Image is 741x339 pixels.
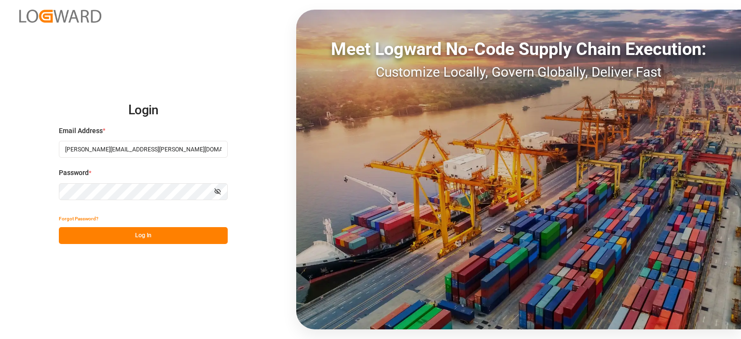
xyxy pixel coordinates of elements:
[59,95,228,126] h2: Login
[59,210,98,227] button: Forgot Password?
[59,141,228,158] input: Enter your email
[296,36,741,62] div: Meet Logward No-Code Supply Chain Execution:
[59,168,89,178] span: Password
[59,227,228,244] button: Log In
[59,126,103,136] span: Email Address
[296,62,741,82] div: Customize Locally, Govern Globally, Deliver Fast
[19,10,101,23] img: Logward_new_orange.png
